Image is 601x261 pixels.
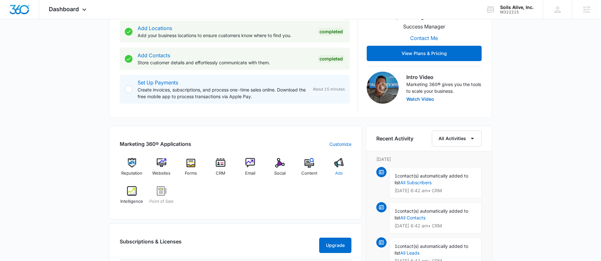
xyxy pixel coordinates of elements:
[149,198,174,205] span: Point of Sale
[238,158,263,181] a: Email
[367,72,399,104] img: Intro Video
[376,156,482,162] p: [DATE]
[394,173,468,185] span: contact(s) automatically added to list
[149,158,174,181] a: Websites
[400,250,419,256] a: All Leads
[138,79,178,86] a: Set Up Payments
[318,55,345,63] div: Completed
[138,86,308,100] p: Create invoices, subscriptions, and process one-time sales online. Download the free mobile app t...
[179,158,203,181] a: Forms
[120,198,143,205] span: Intelligence
[120,238,182,250] h2: Subscriptions & Licenses
[400,215,425,220] a: All Contacts
[274,170,286,177] span: Social
[394,243,468,256] span: contact(s) automatically added to list
[121,170,142,177] span: Reputation
[329,141,351,147] a: Customize
[376,135,413,142] h6: Recent Activity
[367,46,482,61] button: View Plans & Pricing
[432,130,482,146] button: All Activities
[267,158,292,181] a: Social
[152,170,170,177] span: Websites
[400,180,432,185] a: All Subscribers
[403,23,445,30] p: Success Manager
[394,173,397,178] span: 1
[500,5,534,10] div: account name
[149,186,174,209] a: Point of Sale
[138,52,170,59] a: Add Contacts
[318,28,345,36] div: Completed
[335,170,343,177] span: Ads
[208,158,233,181] a: CRM
[313,86,345,92] span: About 15 minutes
[301,170,317,177] span: Content
[394,208,468,220] span: contact(s) automatically added to list
[185,170,197,177] span: Forms
[120,158,144,181] a: Reputation
[394,208,397,214] span: 1
[327,158,351,181] a: Ads
[138,32,312,39] p: Add your business locations to ensure customers know where to find you.
[394,188,476,193] p: [DATE] 6:42 am • CRM
[216,170,225,177] span: CRM
[406,73,482,81] h3: Intro Video
[49,6,79,12] span: Dashboard
[500,10,534,14] div: account id
[245,170,255,177] span: Email
[120,186,144,209] a: Intelligence
[138,25,172,31] a: Add Locations
[297,158,322,181] a: Content
[138,59,312,66] p: Store customer details and effortlessly communicate with them.
[394,243,397,249] span: 1
[319,238,351,253] button: Upgrade
[394,224,476,228] p: [DATE] 6:42 am • CRM
[406,81,482,94] p: Marketing 360® gives you the tools to scale your business.
[404,30,444,46] button: Contact Me
[406,97,434,101] button: Watch Video
[120,140,191,148] h2: Marketing 360® Applications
